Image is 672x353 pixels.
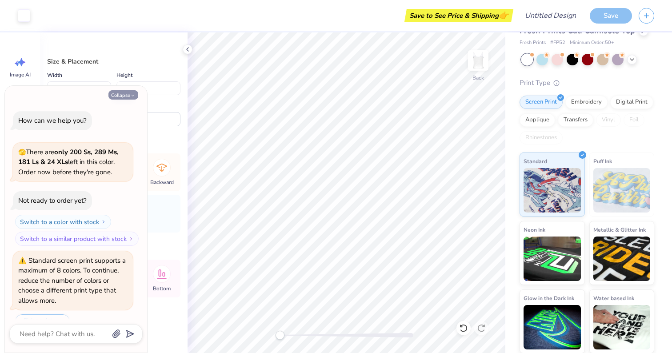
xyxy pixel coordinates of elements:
[524,237,581,281] img: Neon Ink
[518,7,583,24] input: Untitled Design
[593,305,651,349] img: Water based Ink
[18,116,87,125] div: How can we help you?
[108,90,138,100] button: Collapse
[150,179,174,186] span: Backward
[524,225,545,234] span: Neon Ink
[520,96,563,109] div: Screen Print
[596,113,621,127] div: Vinyl
[593,156,612,166] span: Puff Ink
[18,196,87,205] div: Not ready to order yet?
[524,168,581,213] img: Standard
[18,256,126,305] div: Standard screen print supports a maximum of 8 colors. To continue, reduce the number of colors or...
[128,236,134,241] img: Switch to a similar product with stock
[276,331,284,340] div: Accessibility label
[558,113,593,127] div: Transfers
[472,74,484,82] div: Back
[15,215,111,229] button: Switch to a color with stock
[524,156,547,166] span: Standard
[153,285,171,292] span: Bottom
[15,314,70,334] button: Pick a print type
[524,305,581,349] img: Glow in the Dark Ink
[101,219,106,225] img: Switch to a color with stock
[47,57,180,66] div: Size & Placement
[18,148,26,156] span: 🫣
[407,9,511,22] div: Save to See Price & Shipping
[469,52,487,69] img: Back
[520,113,555,127] div: Applique
[15,232,139,246] button: Switch to a similar product with stock
[524,293,574,303] span: Glow in the Dark Ink
[593,237,651,281] img: Metallic & Glitter Ink
[18,148,119,167] strong: only 200 Ss, 289 Ms, 181 Ls & 24 XLs
[520,131,563,144] div: Rhinestones
[593,293,634,303] span: Water based Ink
[10,71,31,78] span: Image AI
[610,96,653,109] div: Digital Print
[499,10,508,20] span: 👉
[624,113,644,127] div: Foil
[116,70,132,80] label: Height
[18,148,119,176] span: There are left in this color. Order now before they're gone.
[550,39,565,47] span: # FP52
[570,39,614,47] span: Minimum Order: 50 +
[520,78,654,88] div: Print Type
[47,70,62,80] label: Width
[565,96,608,109] div: Embroidery
[593,225,646,234] span: Metallic & Glitter Ink
[593,168,651,213] img: Puff Ink
[520,39,546,47] span: Fresh Prints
